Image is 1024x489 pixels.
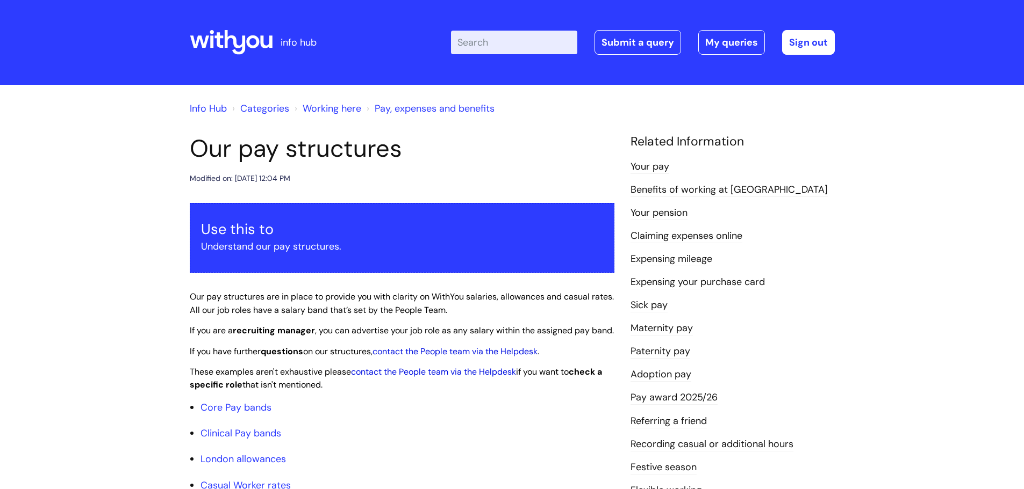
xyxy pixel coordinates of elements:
a: Info Hub [190,102,227,115]
a: Expensing mileage [631,252,712,266]
p: info hub [281,34,317,51]
a: contact the People team via the Helpdesk [373,346,538,357]
input: Search [451,31,577,54]
a: Benefits of working at [GEOGRAPHIC_DATA] [631,183,828,197]
li: Working here [292,100,361,117]
span: If you have further on our structures, . [190,346,539,357]
a: Sick pay [631,298,668,312]
a: Core Pay bands [200,401,271,414]
strong: questions [261,346,303,357]
a: Expensing your purchase card [631,275,765,289]
a: Sign out [782,30,835,55]
li: Pay, expenses and benefits [364,100,495,117]
a: Adoption pay [631,368,691,382]
p: Understand our pay structures. [201,238,603,255]
a: Your pay [631,160,669,174]
span: These examples aren't exhaustive please if you want to that isn't mentioned. [190,366,602,391]
a: Clinical Pay bands [200,427,281,440]
a: My queries [698,30,765,55]
div: | - [451,30,835,55]
a: Pay, expenses and benefits [375,102,495,115]
a: Referring a friend [631,414,707,428]
h1: Our pay structures [190,134,614,163]
li: Solution home [230,100,289,117]
h3: Use this to [201,221,603,238]
a: Submit a query [595,30,681,55]
h4: Related Information [631,134,835,149]
a: London allowances [200,452,286,465]
a: Maternity pay [631,322,693,335]
span: If you are a , you can advertise your job role as any salary within the assigned pay band. [190,325,614,336]
div: Modified on: [DATE] 12:04 PM [190,172,290,185]
a: Categories [240,102,289,115]
strong: recruiting manager [233,325,315,336]
a: Recording casual or additional hours [631,437,793,451]
a: Your pension [631,206,688,220]
a: Pay award 2025/26 [631,391,718,405]
a: Festive season [631,461,697,475]
span: Our pay structures are in place to provide you with clarity on WithYou salaries, allowances and c... [190,291,614,316]
a: Working here [303,102,361,115]
a: Claiming expenses online [631,229,742,243]
a: contact the People team via the Helpdesk [351,366,516,377]
a: Paternity pay [631,345,690,359]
